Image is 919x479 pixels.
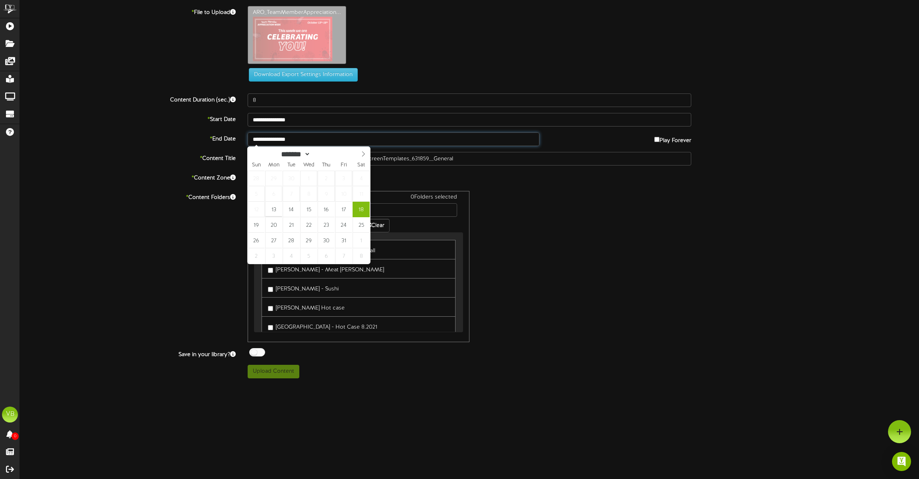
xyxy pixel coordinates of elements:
label: Content Zone [14,171,242,182]
label: Content Duration (sec.) [14,93,242,104]
span: October 3, 2025 [335,171,352,186]
span: October 26, 2025 [248,233,265,248]
span: October 28, 2025 [283,233,300,248]
label: File to Upload [14,6,242,17]
span: October 19, 2025 [248,217,265,233]
span: October 1, 2025 [300,171,317,186]
label: Content Folders [14,191,242,202]
span: 0 [12,432,19,440]
input: [GEOGRAPHIC_DATA] - Hot Case 8.2021 [268,325,273,330]
span: November 6, 2025 [318,248,335,264]
span: November 1, 2025 [353,233,370,248]
span: October 13, 2025 [265,202,282,217]
label: Save in your library? [14,348,242,359]
label: Play Forever [654,132,691,145]
span: October 7, 2025 [283,186,300,202]
span: Wed [300,163,318,168]
span: October 23, 2025 [318,217,335,233]
input: [PERSON_NAME] - Sushi [268,287,273,292]
span: Sun [248,163,265,168]
input: Play Forever [654,137,659,142]
a: Download Export Settings Information [245,72,358,78]
label: Content Title [14,152,242,163]
span: October 9, 2025 [318,186,335,202]
span: October 2, 2025 [318,171,335,186]
span: October 14, 2025 [283,202,300,217]
span: September 30, 2025 [283,171,300,186]
span: October 12, 2025 [248,202,265,217]
div: VB [2,407,18,423]
div: Open Intercom Messenger [892,452,911,471]
span: October 27, 2025 [265,233,282,248]
label: Start Date [14,113,242,124]
span: October 31, 2025 [335,233,352,248]
span: October 4, 2025 [353,171,370,186]
label: [GEOGRAPHIC_DATA] - Hot Case 8.2021 [268,321,377,331]
span: November 8, 2025 [353,248,370,264]
span: October 22, 2025 [300,217,317,233]
span: October 11, 2025 [353,186,370,202]
span: October 15, 2025 [300,202,317,217]
span: Sat [353,163,370,168]
span: November 5, 2025 [300,248,317,264]
input: [PERSON_NAME] - Meat [PERSON_NAME] [268,268,273,273]
span: September 28, 2025 [248,171,265,186]
span: October 17, 2025 [335,202,352,217]
span: October 25, 2025 [353,217,370,233]
span: October 8, 2025 [300,186,317,202]
span: Thu [318,163,335,168]
span: October 18, 2025 [353,202,370,217]
span: October 20, 2025 [265,217,282,233]
input: [PERSON_NAME] Hot case [268,306,273,311]
span: October 10, 2025 [335,186,352,202]
span: Fri [335,163,353,168]
label: [PERSON_NAME] - Meat [PERSON_NAME] [268,263,384,274]
span: October 29, 2025 [300,233,317,248]
span: October 24, 2025 [335,217,352,233]
span: October 6, 2025 [265,186,282,202]
span: October 16, 2025 [318,202,335,217]
span: Tue [283,163,300,168]
span: October 21, 2025 [283,217,300,233]
span: November 7, 2025 [335,248,352,264]
label: End Date [14,132,242,143]
button: Upload Content [248,365,299,378]
span: October 30, 2025 [318,233,335,248]
span: September 29, 2025 [265,171,282,186]
button: Clear [363,219,390,232]
button: Download Export Settings Information [249,68,358,82]
span: Mon [265,163,283,168]
label: [PERSON_NAME] - Sushi [268,282,339,293]
span: October 5, 2025 [248,186,265,202]
span: November 4, 2025 [283,248,300,264]
input: Title of this Content [248,152,691,166]
span: November 3, 2025 [265,248,282,264]
label: [PERSON_NAME] Hot case [268,302,345,312]
span: November 2, 2025 [248,248,265,264]
input: Year [310,150,339,158]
